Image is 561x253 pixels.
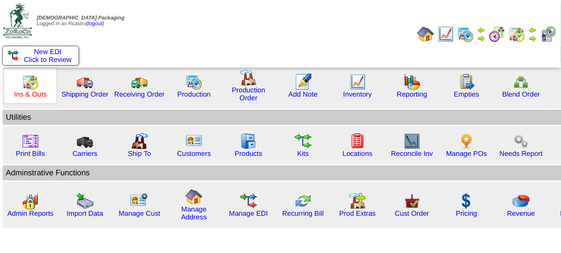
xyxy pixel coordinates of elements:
img: line_graph.gif [437,26,454,43]
a: Receiving Order [114,90,165,98]
img: calendarcustomer.gif [540,26,557,43]
a: Ship To [128,150,151,157]
img: cust_order.png [404,193,420,209]
a: Carriers [72,150,97,157]
a: Revenue [507,209,535,217]
a: Needs Report [500,150,543,157]
a: Locations [342,150,372,157]
img: import.gif [77,193,93,209]
img: arrowright.gif [528,34,537,43]
a: Reporting [397,90,427,98]
a: Manage Cust [118,209,160,217]
img: home.gif [186,188,202,205]
img: line_graph.gif [349,73,366,90]
a: Products [235,150,263,157]
a: Kits [297,150,309,157]
a: Cust Order [395,209,429,217]
a: Empties [454,90,479,98]
img: locations.gif [349,133,366,150]
img: po.png [458,133,475,150]
img: workflow.gif [295,133,311,150]
a: Shipping Order [61,90,109,98]
a: Add Note [288,90,318,98]
span: New EDI [34,48,62,56]
span: Click to Review [8,56,73,64]
a: Manage POs [446,150,487,157]
img: workorder.gif [458,73,475,90]
img: calendarprod.gif [186,73,202,90]
a: Production Order [232,86,265,102]
img: ediSmall.gif [8,50,18,61]
img: edi.gif [240,193,257,209]
img: network.png [513,73,530,90]
a: Import Data [67,209,103,217]
img: home.gif [417,26,434,43]
img: orders.gif [295,73,311,90]
img: factory.gif [240,69,257,86]
img: arrowleft.gif [477,26,486,34]
img: calendarprod.gif [457,26,474,43]
img: calendarinout.gif [509,26,525,43]
img: reconcile.gif [295,193,311,209]
a: Recurring Bill [282,209,323,217]
a: Manage EDI [229,209,268,217]
img: zoroco-logo-small.webp [3,3,32,38]
img: line_graph2.gif [404,133,420,150]
img: arrowright.gif [477,34,486,43]
img: pie_chart.png [513,193,530,209]
img: invoice2.gif [22,133,39,150]
a: Ins & Outs [14,90,47,98]
a: New EDI Click to Review [8,48,73,64]
a: Print Bills [16,150,45,157]
a: Customers [177,150,211,157]
img: calendarblend.gif [489,26,505,43]
a: Blend Order [502,90,540,98]
img: graph.gif [404,73,420,90]
a: Prod Extras [339,209,376,217]
img: graph2.png [22,193,39,209]
img: factory2.gif [131,133,148,150]
img: cabinet.gif [240,133,257,150]
span: Logged in as Rcastro [37,15,124,27]
img: dollar.gif [458,193,475,209]
img: customers.gif [186,133,202,150]
img: managecust.png [130,193,149,209]
a: Inventory [343,90,372,98]
a: Manage Address [181,205,207,221]
span: [DEMOGRAPHIC_DATA] Packaging [37,15,124,21]
a: Production [177,90,211,98]
img: truck2.gif [131,73,148,90]
img: truck3.gif [77,133,93,150]
a: Reconcile Inv [391,150,433,157]
a: Admin Reports [7,209,53,217]
img: prodextras.gif [349,193,366,209]
a: (logout) [87,21,104,27]
img: calendarinout.gif [22,73,39,90]
img: arrowleft.gif [528,26,537,34]
a: Pricing [456,209,478,217]
img: workflow.png [513,133,530,150]
img: truck.gif [77,73,93,90]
